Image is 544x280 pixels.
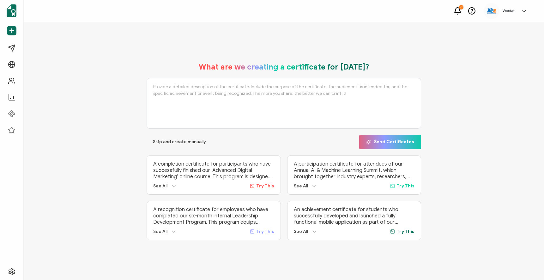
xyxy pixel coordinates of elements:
[153,229,167,234] span: See All
[153,206,274,225] p: A recognition certificate for employees who have completed our six-month internal Leadership Deve...
[256,183,274,189] span: Try This
[153,183,167,189] span: See All
[294,206,414,225] p: An achievement certificate for students who successfully developed and launched a fully functiona...
[294,183,308,189] span: See All
[396,183,414,189] span: Try This
[147,135,212,149] button: Skip and create manually
[7,4,16,17] img: sertifier-logomark-colored.svg
[256,229,274,234] span: Try This
[359,135,421,149] button: Send Certificates
[153,161,274,180] p: A completion certificate for participants who have successfully finished our ‘Advanced Digital Ma...
[396,229,414,234] span: Try This
[459,5,463,9] div: 17
[199,62,369,72] h1: What are we creating a certificate for [DATE]?
[366,140,414,144] span: Send Certificates
[294,229,308,234] span: See All
[503,9,515,13] h5: Westat
[153,140,206,144] span: Skip and create manually
[487,8,496,14] img: 06aeb0ed-b6f0-465f-ad47-dea21e9ce34f.png
[294,161,414,180] p: A participation certificate for attendees of our Annual AI & Machine Learning Summit, which broug...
